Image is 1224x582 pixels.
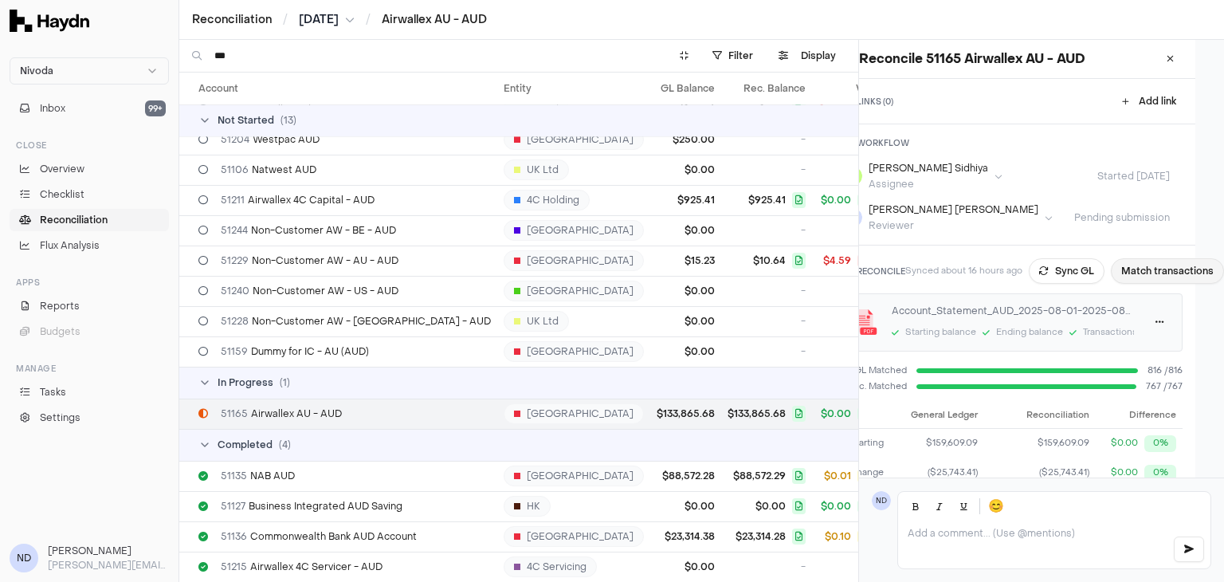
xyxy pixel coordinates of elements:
a: Reconciliation [10,209,169,231]
span: Commonwealth Bank AUD Account [221,530,417,543]
span: [DATE] [299,12,339,28]
td: $0.00 [650,491,721,521]
button: Sync GL [1029,258,1104,284]
span: 51106 [221,163,249,176]
span: Reconciliation [40,213,108,227]
span: - [801,315,806,328]
h3: LINKS ( 0 ) [843,96,893,108]
div: 0% [1144,435,1176,452]
td: $0.00 [650,336,721,367]
span: Checklist [40,187,84,202]
span: Not Started [218,114,274,127]
img: Haydn Logo [10,10,89,32]
span: Non-Customer AW - US - AUD [221,285,398,297]
div: Assignee [869,178,988,191]
span: Budgets [40,324,80,339]
span: ( 13 ) [280,114,296,127]
span: - [801,345,806,358]
span: Airwallex 4C Capital - AUD [221,194,375,206]
span: 51204 [221,133,249,146]
a: Airwallex AU - AUD [382,12,487,28]
button: Inbox99+ [10,97,169,120]
div: 0% [1144,465,1176,482]
span: 51165 [221,407,248,420]
td: Change [843,458,896,488]
td: $250.00 [650,124,721,155]
div: [GEOGRAPHIC_DATA] [504,403,644,424]
span: - [801,163,806,176]
div: HK [504,496,551,517]
span: $23,314.28 [736,530,786,543]
td: $23,314.38 [650,521,721,552]
p: [PERSON_NAME][EMAIL_ADDRESS][DOMAIN_NAME] [48,558,169,572]
button: Underline (Ctrl+U) [952,495,975,517]
button: Add link [1116,92,1183,111]
span: $0.00 [821,194,851,206]
span: ND [10,544,38,572]
td: $15.23 [650,246,721,276]
div: [GEOGRAPHIC_DATA] [504,526,644,547]
span: 51244 [221,224,248,237]
span: 816 / 816 [1147,364,1183,378]
div: [PERSON_NAME] [PERSON_NAME] [869,203,1038,216]
button: $159,609.09 [991,437,1089,450]
span: ( 4 ) [279,438,291,451]
td: $133,865.68 [650,399,721,429]
nav: breadcrumb [192,12,487,28]
span: Settings [40,411,80,425]
span: Inbox [40,101,65,116]
span: $0.01 [824,470,851,482]
th: Account [179,73,497,104]
div: Manage [10,356,169,381]
div: 4C Servicing [504,556,597,577]
span: 51215 [221,560,247,573]
span: Westpac AUD [221,133,320,146]
a: Overview [10,158,169,180]
div: Transactions [1083,326,1137,340]
div: 0% [857,529,897,545]
th: Variance [812,73,904,104]
div: ($25,743.41) [902,466,978,480]
div: [PERSON_NAME] Sidhiya [869,162,988,175]
span: NAB AUD [221,470,295,482]
div: Rec. Matched [843,380,907,394]
span: ND [872,491,891,510]
span: Filter [728,49,753,62]
div: [GEOGRAPHIC_DATA] [504,250,644,271]
div: 0% [857,192,897,208]
button: Match transactions [1111,258,1224,284]
span: 51135 [221,470,247,482]
span: Airwallex 4C Servicer - AUD [221,560,382,573]
span: - [801,285,806,297]
span: Tasks [40,385,66,399]
th: Entity [497,73,650,104]
span: Natwest AUD [221,163,316,176]
div: 43% [857,253,897,269]
th: Reconciliation [984,403,1096,429]
span: $0.10 [825,530,851,543]
button: Display [769,43,845,69]
div: Close [10,132,169,158]
span: Flux Analysis [40,238,100,253]
div: Account_Statement_AUD_2025-08-01-2025-08-31.pdf [892,304,1134,318]
span: Non-Customer AW - AU - AUD [221,254,398,267]
td: $0.00 [650,306,721,336]
span: / [363,11,374,27]
p: Synced about 16 hours ago [905,265,1022,278]
span: Nivoda [20,65,53,77]
span: Non-Customer AW - [GEOGRAPHIC_DATA] - AUD [221,315,491,328]
button: Budgets [10,320,169,343]
div: UK Ltd [504,159,569,180]
button: JS[PERSON_NAME] SidhiyaAssignee [843,162,1002,191]
span: $0.00 [755,500,786,513]
span: ($25,743.41) [1039,466,1089,480]
button: ND[PERSON_NAME] [PERSON_NAME]Reviewer [843,203,1053,232]
a: Tasks [10,381,169,403]
span: $88,572.29 [733,470,786,482]
div: 0% [857,498,897,514]
td: $0.00 [650,552,721,582]
span: - [801,224,806,237]
div: [GEOGRAPHIC_DATA] [504,220,644,241]
span: $0.00 [821,407,851,420]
